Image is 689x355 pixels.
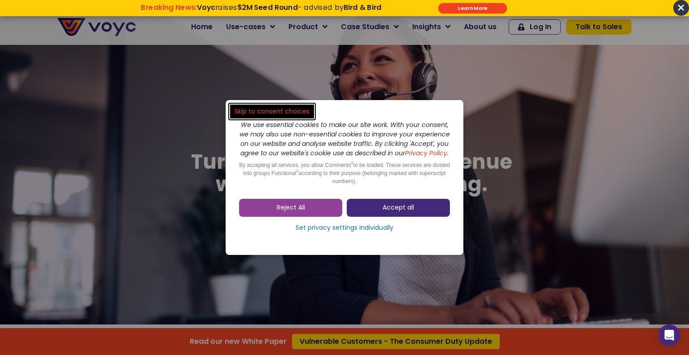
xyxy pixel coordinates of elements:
[239,199,342,217] a: Reject All
[383,203,414,212] span: Accept all
[239,162,450,184] span: By accepting all services, you allow Comments to be loaded. These services are divided into group...
[296,169,298,173] sup: 2
[405,149,447,158] a: Privacy Policy
[351,161,353,165] sup: 2
[239,221,450,235] a: Set privacy settings individually
[296,224,393,232] span: Set privacy settings individually
[240,120,450,158] i: We use essential cookies to make our site work. With your consent, we may also use non-essential ...
[347,199,450,217] a: Accept all
[230,105,314,118] a: Skip to consent choices
[277,203,305,212] span: Reject All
